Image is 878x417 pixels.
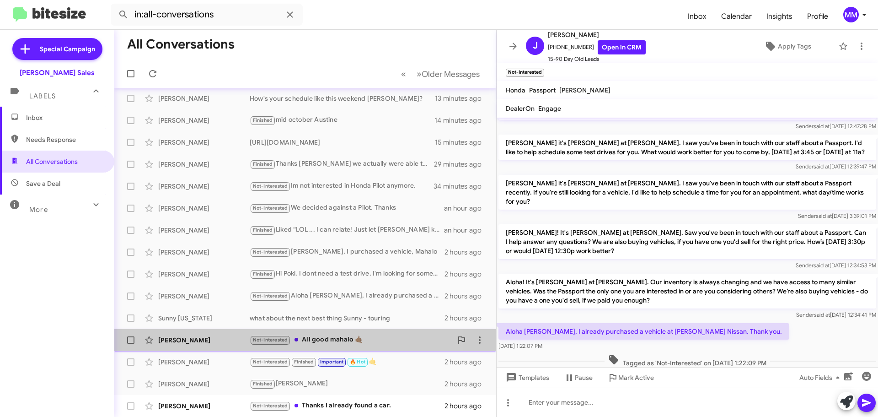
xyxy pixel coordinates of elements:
button: Auto Fields [792,369,851,386]
span: [PERSON_NAME] [548,29,646,40]
span: Not-Interested [253,359,288,365]
p: Aloha [PERSON_NAME], I already purchased a vehicle at [PERSON_NAME] Nissan. Thank you. [498,323,789,340]
span: Labels [29,92,56,100]
span: » [417,68,422,80]
div: 2 hours ago [444,248,489,257]
div: 🤙 [250,357,444,367]
a: Profile [800,3,835,30]
span: Not-Interested [253,337,288,343]
button: Templates [497,369,557,386]
span: Apply Tags [778,38,811,54]
div: mid october Austine [250,115,434,125]
span: All Conversations [26,157,78,166]
span: 🔥 Hot [350,359,365,365]
span: More [29,206,48,214]
div: 2 hours ago [444,292,489,301]
div: Aloha [PERSON_NAME], I already purchased a vehicle at [PERSON_NAME] Nissan. Thank you. [250,291,444,301]
span: Older Messages [422,69,480,79]
div: [PERSON_NAME] [158,160,250,169]
span: Sender [DATE] 12:34:41 PM [796,311,876,318]
div: [PERSON_NAME] [158,138,250,147]
div: 2 hours ago [444,401,489,411]
span: Not-Interested [253,205,288,211]
span: Special Campaign [40,44,95,54]
div: Im not interested in Honda Pilot anymore. [250,181,434,191]
div: How's your schedule like this weekend [PERSON_NAME]? [250,94,435,103]
p: Aloha! It's [PERSON_NAME] at [PERSON_NAME]. Our inventory is always changing and we have access t... [498,274,876,309]
div: 13 minutes ago [435,94,489,103]
div: Hi Poki. I dont need a test drive. I'm looking for something specific but also price. I got bette... [250,269,444,279]
span: Finished [253,117,273,123]
a: Insights [759,3,800,30]
span: Inbox [26,113,104,122]
a: Calendar [714,3,759,30]
span: « [401,68,406,80]
div: Thanks [PERSON_NAME] we actually were able to figure out a different car [250,159,434,169]
span: [PERSON_NAME] [559,86,610,94]
a: Open in CRM [598,40,646,54]
div: [URL][DOMAIN_NAME] [250,138,435,147]
span: Needs Response [26,135,104,144]
span: Important [320,359,344,365]
div: We decided against a Pilot. Thanks [250,203,444,213]
div: Liked “LOL ... I can relate! Just let [PERSON_NAME] know if you folks want to start looking again... [250,225,444,235]
small: Not-Interested [506,69,544,77]
button: MM [835,7,868,22]
span: Engage [538,104,561,113]
div: MM [843,7,859,22]
span: said at [814,163,830,170]
h1: All Conversations [127,37,235,52]
span: Finished [253,271,273,277]
span: Mark Active [618,369,654,386]
span: Not-Interested [253,403,288,409]
div: All good mahalo 🤙🏽 [250,335,452,345]
span: J [533,38,538,53]
div: [PERSON_NAME] [158,182,250,191]
div: [PERSON_NAME] [158,336,250,345]
span: Auto Fields [799,369,843,386]
span: Save a Deal [26,179,60,188]
div: [PERSON_NAME] [158,292,250,301]
span: said at [816,212,832,219]
div: [PERSON_NAME] Sales [20,68,95,77]
span: said at [814,311,830,318]
span: Honda [506,86,525,94]
div: [PERSON_NAME] [250,379,444,389]
div: an hour ago [444,226,489,235]
span: Templates [504,369,549,386]
div: 15 minutes ago [435,138,489,147]
span: [DATE] 1:22:07 PM [498,342,542,349]
div: [PERSON_NAME] [158,116,250,125]
span: Finished [253,227,273,233]
div: 2 hours ago [444,314,489,323]
span: Finished [294,359,314,365]
button: Next [411,65,485,83]
div: 2 hours ago [444,379,489,389]
div: 29 minutes ago [434,160,489,169]
a: Special Campaign [12,38,102,60]
span: Not-Interested [253,293,288,299]
span: Inbox [680,3,714,30]
div: [PERSON_NAME], I purchased a vehicle, Mahalo [250,247,444,257]
p: [PERSON_NAME] it's [PERSON_NAME] at [PERSON_NAME]. I saw you've been in touch with our staff abou... [498,135,876,160]
span: said at [814,262,830,269]
span: Pause [575,369,593,386]
button: Mark Active [600,369,661,386]
div: 34 minutes ago [434,182,489,191]
p: [PERSON_NAME] it's [PERSON_NAME] at [PERSON_NAME]. I saw you've been in touch with our staff abou... [498,175,876,210]
div: [PERSON_NAME] [158,248,250,257]
div: [PERSON_NAME] [158,401,250,411]
input: Search [111,4,303,26]
span: said at [814,123,830,130]
span: Finished [253,381,273,387]
span: Sender [DATE] 12:39:47 PM [796,163,876,170]
div: [PERSON_NAME] [158,270,250,279]
div: [PERSON_NAME] [158,204,250,213]
span: Not-Interested [253,183,288,189]
div: 2 hours ago [444,357,489,367]
span: DealerOn [506,104,535,113]
div: 2 hours ago [444,270,489,279]
span: Tagged as 'Not-Interested' on [DATE] 1:22:09 PM [605,354,770,368]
